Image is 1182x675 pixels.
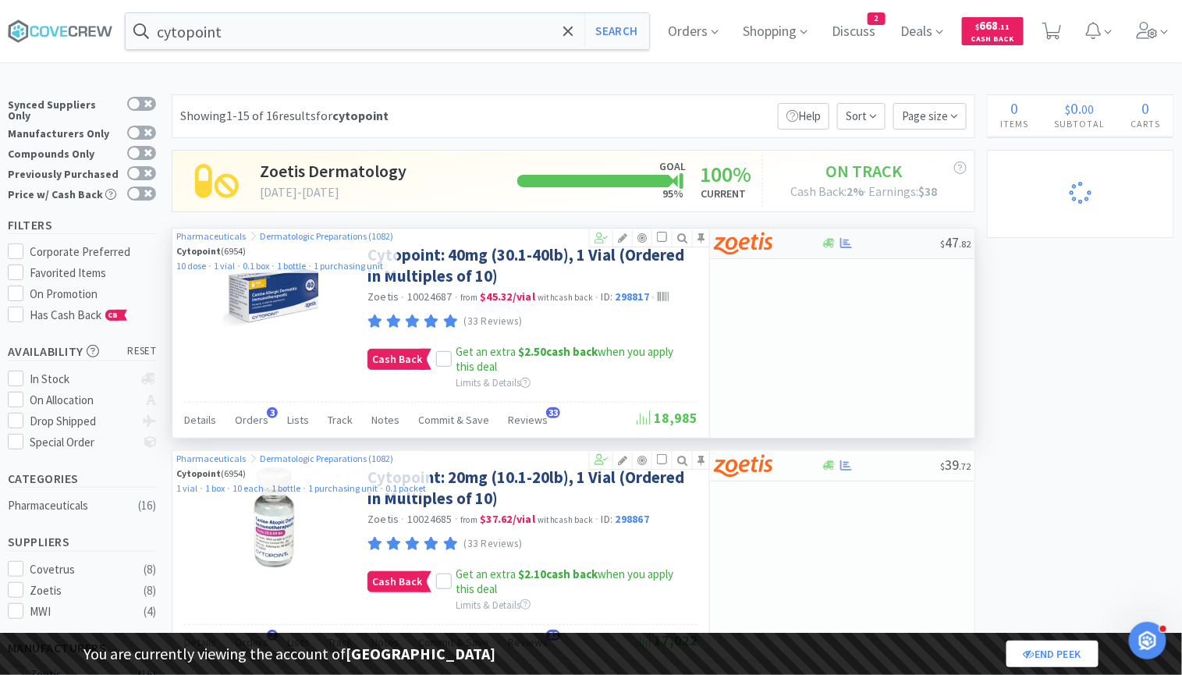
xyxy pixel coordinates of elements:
div: Synced Suppliers Only [8,97,119,121]
span: · [402,512,405,526]
a: 1 bottle [277,260,306,272]
a: $668.11Cash Back [962,10,1024,52]
a: Discuss2 [826,25,882,39]
div: ( 16 ) [138,496,156,515]
h5: Availability [8,343,156,361]
span: for [316,108,389,123]
p: (33 Reviews) [464,536,523,552]
span: · [227,482,230,494]
span: 33 [546,407,560,418]
span: 33 [546,630,560,641]
span: 10024685 [407,512,453,526]
span: 0 [1142,98,1150,118]
a: Pharmaceuticals [176,453,247,464]
div: In Stock [30,370,134,389]
span: 2 [868,13,885,24]
span: reset [128,343,157,360]
span: ID: [602,290,650,304]
span: . 11 [998,22,1010,32]
a: 1 box [205,482,225,494]
span: 3 [267,407,278,418]
div: On Promotion [30,285,157,304]
span: Limits & Details [456,376,531,389]
span: Sort [837,103,886,130]
a: 1 vial [176,482,197,494]
span: with cash back [538,292,593,303]
a: End Peek [1006,641,1099,667]
a: Cytopoint: 20mg (10.1-20lb), 1 Vial (Ordered in Multiples of 10) [367,467,694,510]
span: Commit & Save [418,413,489,427]
strong: $45.32 / vial [480,290,535,304]
p: You are currently viewing the account of [84,641,496,666]
span: Notes [371,413,399,427]
div: On Allocation [30,391,134,410]
img: a673e5ab4e5e497494167fe422e9a3ab.png [714,232,772,255]
span: Has Cash Back [30,307,128,322]
h5: Suppliers [8,533,156,551]
strong: [GEOGRAPHIC_DATA] [346,644,496,663]
strong: 2 % [847,183,864,199]
span: 0 [1011,98,1019,118]
div: ( 6954 ) [176,243,393,258]
img: 515092df23e74a6cad5361b257801372_239338.jpeg [223,467,325,568]
span: · [272,260,275,272]
span: · [303,482,306,494]
span: · [455,512,458,526]
h1: Zoetis Dermatology [260,161,494,181]
div: Drop Shipped [30,412,134,431]
span: 47 [940,233,971,251]
h4: Items [988,116,1042,131]
span: · [380,482,383,494]
span: · [208,260,211,272]
p: (33 Reviews) [464,314,523,330]
span: Get an extra when you apply this deal [456,567,673,597]
strong: cash back [518,567,598,581]
a: Dermatologic Preparations (1082) [260,230,393,242]
span: ID: [602,512,650,526]
span: Lists [287,413,309,427]
span: Details [184,413,216,427]
span: Track [328,413,353,427]
span: · [402,290,405,304]
div: Showing 1-15 of 16 results [180,106,389,126]
div: ( 4 ) [144,602,156,621]
div: Previously Purchased [8,166,119,179]
div: Compounds Only [8,146,119,159]
div: . [1042,101,1118,116]
span: $ [975,22,979,32]
button: Search [584,13,649,49]
a: Zoetis Dermatology[DATE]-[DATE]Goal95%100%CurrentOn TrackCash Back:2%· Earnings:$38 [172,150,975,212]
span: Cash Back [368,350,426,369]
span: . 72 [959,460,971,472]
h6: 95 % [660,174,687,202]
span: Page size [893,103,967,130]
a: 1 vial [214,260,235,272]
span: Cash Back [971,35,1014,45]
span: $ [1066,101,1071,117]
div: Special Order [30,433,134,452]
img: d68059bb95f34f6ca8f79a017dff92f3_527055.jpeg [223,244,325,346]
strong: Cytopoint [176,467,221,479]
span: Cash Back [368,572,426,592]
span: $2.50 [518,344,546,359]
a: 10 dose [176,260,206,272]
div: Cash Back: · Earnings: [791,182,938,202]
div: Price w/ Cash Back [8,187,119,200]
span: · [200,482,203,494]
a: 1 purchasing unit [314,260,383,272]
span: 17,022 [637,631,697,649]
span: 39 [940,456,971,474]
a: 1 purchasing unit [308,482,378,494]
div: ( 6954 ) [176,466,426,481]
span: 3 [267,630,278,641]
span: Orders [235,413,268,427]
a: Pharmaceuticals [176,230,247,242]
span: 10024687 [407,290,453,304]
div: ( 8 ) [144,581,156,600]
a: Zoetis [367,512,399,526]
span: $ [940,460,945,472]
span: Limits & Details [456,599,531,612]
span: 298867 [616,512,650,526]
div: Pharmaceuticals [8,496,134,515]
iframe: Intercom live chat [1129,622,1166,659]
